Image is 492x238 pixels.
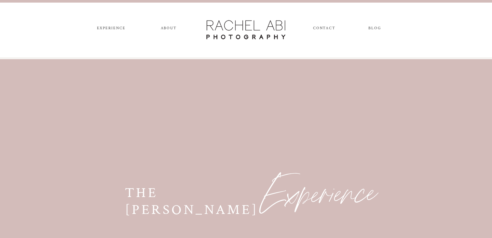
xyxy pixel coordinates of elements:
[159,26,178,33] a: ABOUT
[260,170,355,214] a: Experience
[363,26,387,33] a: blog
[125,185,277,208] h2: The [PERSON_NAME]
[94,26,128,33] a: experience
[313,26,335,33] a: CONTACT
